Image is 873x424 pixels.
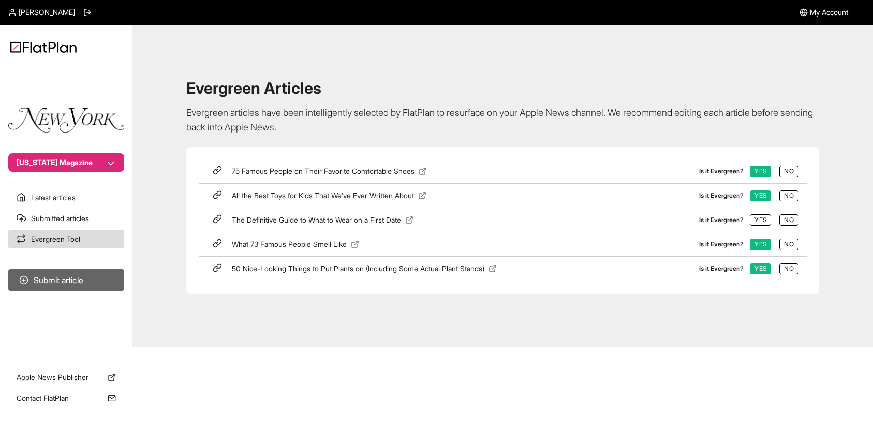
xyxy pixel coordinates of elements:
button: Yes [750,263,771,274]
button: No [779,166,798,177]
span: All the Best Toys for Kids That We’ve Ever Written About [232,191,414,200]
a: Evergreen Tool [8,230,124,248]
a: Submitted articles [8,209,124,228]
button: Submit article [8,269,124,291]
img: Logo [10,41,77,53]
a: Apple News Publisher [8,368,124,387]
label: Is it Evergreen? [699,217,744,223]
span: 50 Nice-Looking Things to Put Plants on (Including Some Actual Plant Stands) [232,264,484,273]
a: [PERSON_NAME] [8,7,75,18]
h1: Evergreen Articles [186,79,819,97]
button: Yes [750,190,771,201]
a: Contact FlatPlan [8,389,124,407]
button: Yes [750,214,771,226]
label: Is it Evergreen? [699,193,744,199]
button: No [779,190,798,201]
span: 75 Famous People on Their Favorite Comfortable Shoes [232,167,415,176]
span: [PERSON_NAME] [19,7,75,18]
label: Is it Evergreen? [699,241,744,247]
button: [US_STATE] Magazine [8,153,124,172]
a: Latest articles [8,188,124,207]
span: What 73 Famous People Smell Like [232,240,347,248]
button: No [779,263,798,274]
button: Yes [750,166,771,177]
button: No [779,214,798,226]
button: No [779,239,798,250]
button: Yes [750,239,771,250]
img: Publication Logo [8,108,124,133]
label: Is it Evergreen? [699,266,744,272]
span: My Account [810,7,848,18]
span: The Definitive Guide to What to Wear on a First Date [232,215,401,224]
p: Evergreen articles have been intelligently selected by FlatPlan to resurface on your Apple News c... [186,106,819,135]
label: Is it Evergreen? [699,168,744,174]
